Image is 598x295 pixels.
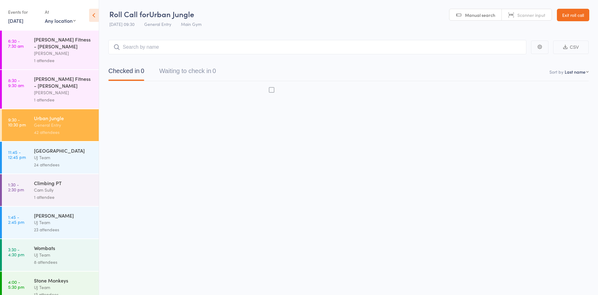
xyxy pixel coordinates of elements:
div: 42 attendees [34,129,93,136]
div: 0 [212,67,216,74]
div: 0 [141,67,144,74]
div: Events for [8,7,39,17]
div: 23 attendees [34,226,93,233]
time: 11:45 - 12:45 pm [8,150,26,160]
div: [GEOGRAPHIC_DATA] [34,147,93,154]
time: 6:30 - 7:30 am [8,38,24,48]
div: UJ Team [34,219,93,226]
a: Exit roll call [557,9,589,21]
div: General Entry [34,121,93,129]
div: UJ Team [34,154,93,161]
time: 1:30 - 2:30 pm [8,182,24,192]
button: Waiting to check in0 [159,64,216,81]
span: [DATE] 09:30 [109,21,135,27]
div: 24 attendees [34,161,93,168]
div: UJ Team [34,251,93,258]
div: Wombats [34,244,93,251]
div: 8 attendees [34,258,93,266]
time: 1:45 - 2:45 pm [8,214,24,224]
time: 8:30 - 9:30 am [8,78,24,88]
a: 1:30 -2:30 pmClimbing PTCam Sully1 attendee [2,174,99,206]
span: Scanner input [517,12,545,18]
div: [PERSON_NAME] Fitness - [PERSON_NAME] [34,75,93,89]
div: Climbing PT [34,179,93,186]
div: 1 attendee [34,96,93,103]
div: At [45,7,76,17]
input: Search by name [108,40,526,54]
time: 3:30 - 4:30 pm [8,247,24,257]
div: Stone Monkeys [34,277,93,284]
a: 3:30 -4:30 pmWombatsUJ Team8 attendees [2,239,99,271]
div: [PERSON_NAME] [34,212,93,219]
span: Roll Call for [109,9,149,19]
button: Checked in0 [108,64,144,81]
span: Manual search [465,12,495,18]
button: CSV [553,41,589,54]
div: [PERSON_NAME] [34,89,93,96]
label: Sort by [549,69,563,75]
div: UJ Team [34,284,93,291]
span: Urban Jungle [149,9,194,19]
time: 9:30 - 10:30 pm [8,117,26,127]
a: 1:45 -2:45 pm[PERSON_NAME]UJ Team23 attendees [2,207,99,238]
div: 1 attendee [34,57,93,64]
a: 6:30 -7:30 am[PERSON_NAME] Fitness - [PERSON_NAME][PERSON_NAME]1 attendee [2,31,99,69]
span: Main Gym [181,21,202,27]
div: [PERSON_NAME] Fitness - [PERSON_NAME] [34,36,93,50]
div: Cam Sully [34,186,93,194]
a: [DATE] [8,17,23,24]
div: [PERSON_NAME] [34,50,93,57]
time: 4:00 - 5:30 pm [8,279,24,289]
span: General Entry [144,21,171,27]
div: Urban Jungle [34,115,93,121]
div: Last name [565,69,586,75]
div: Any location [45,17,76,24]
a: 9:30 -10:30 pmUrban JungleGeneral Entry42 attendees [2,109,99,141]
div: 1 attendee [34,194,93,201]
a: 8:30 -9:30 am[PERSON_NAME] Fitness - [PERSON_NAME][PERSON_NAME]1 attendee [2,70,99,109]
a: 11:45 -12:45 pm[GEOGRAPHIC_DATA]UJ Team24 attendees [2,142,99,174]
